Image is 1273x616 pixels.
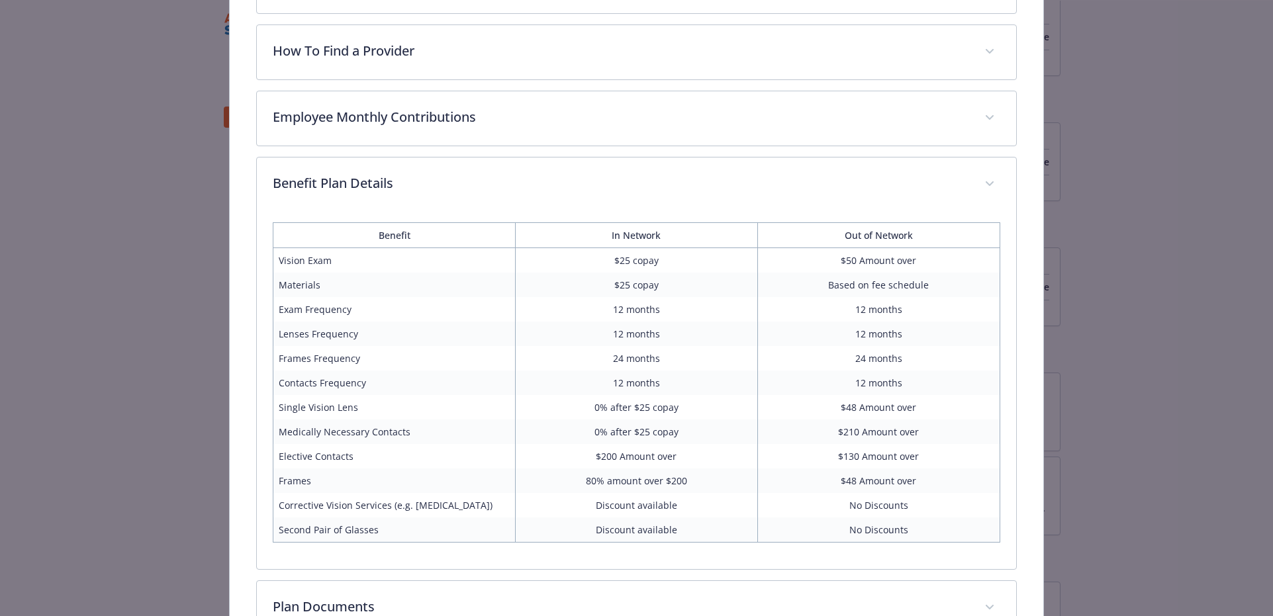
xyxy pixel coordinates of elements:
td: Discount available [516,493,758,517]
td: Medically Necessary Contacts [273,419,516,444]
td: 0% after $25 copay [516,419,758,444]
td: Frames Frequency [273,346,516,371]
p: How To Find a Provider [273,41,968,61]
td: Exam Frequency [273,297,516,322]
td: 12 months [757,371,1000,395]
td: Vision Exam [273,247,516,273]
p: Benefit Plan Details [273,173,968,193]
th: Benefit [273,222,516,247]
td: $210 Amount over [757,419,1000,444]
div: Benefit Plan Details [257,157,1016,212]
td: No Discounts [757,517,1000,543]
td: Discount available [516,517,758,543]
td: $25 copay [516,273,758,297]
td: 12 months [516,322,758,346]
td: $200 Amount over [516,444,758,468]
div: Benefit Plan Details [257,212,1016,569]
td: Elective Contacts [273,444,516,468]
td: Contacts Frequency [273,371,516,395]
td: 24 months [757,346,1000,371]
td: Materials [273,273,516,297]
th: Out of Network [757,222,1000,247]
td: 0% after $25 copay [516,395,758,419]
td: No Discounts [757,493,1000,517]
td: 24 months [516,346,758,371]
td: 12 months [516,371,758,395]
div: How To Find a Provider [257,25,1016,79]
td: $130 Amount over [757,444,1000,468]
td: $25 copay [516,247,758,273]
td: 80% amount over $200 [516,468,758,493]
td: Based on fee schedule [757,273,1000,297]
p: Employee Monthly Contributions [273,107,968,127]
td: Corrective Vision Services (e.g. [MEDICAL_DATA]) [273,493,516,517]
td: 12 months [757,322,1000,346]
th: In Network [516,222,758,247]
td: $48 Amount over [757,468,1000,493]
td: Frames [273,468,516,493]
td: Second Pair of Glasses [273,517,516,543]
td: 12 months [757,297,1000,322]
div: Employee Monthly Contributions [257,91,1016,146]
td: Single Vision Lens [273,395,516,419]
td: $50 Amount over [757,247,1000,273]
td: $48 Amount over [757,395,1000,419]
td: Lenses Frequency [273,322,516,346]
td: 12 months [516,297,758,322]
